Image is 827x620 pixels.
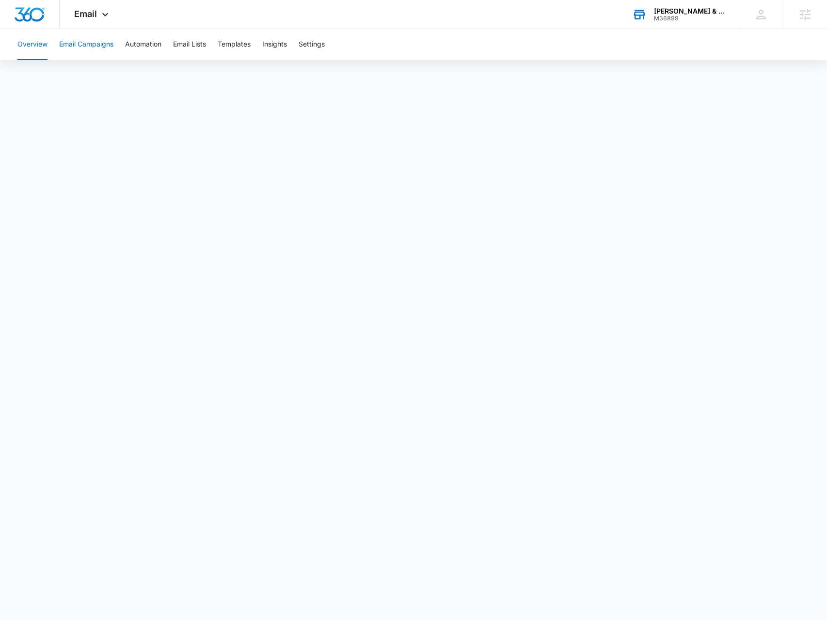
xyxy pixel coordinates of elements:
button: Email Lists [173,29,206,60]
div: account name [654,7,725,15]
div: account id [654,15,725,22]
button: Settings [299,29,325,60]
button: Email Campaigns [59,29,113,60]
span: Email [74,9,97,19]
button: Insights [262,29,287,60]
button: Overview [17,29,48,60]
button: Automation [125,29,161,60]
button: Templates [218,29,251,60]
